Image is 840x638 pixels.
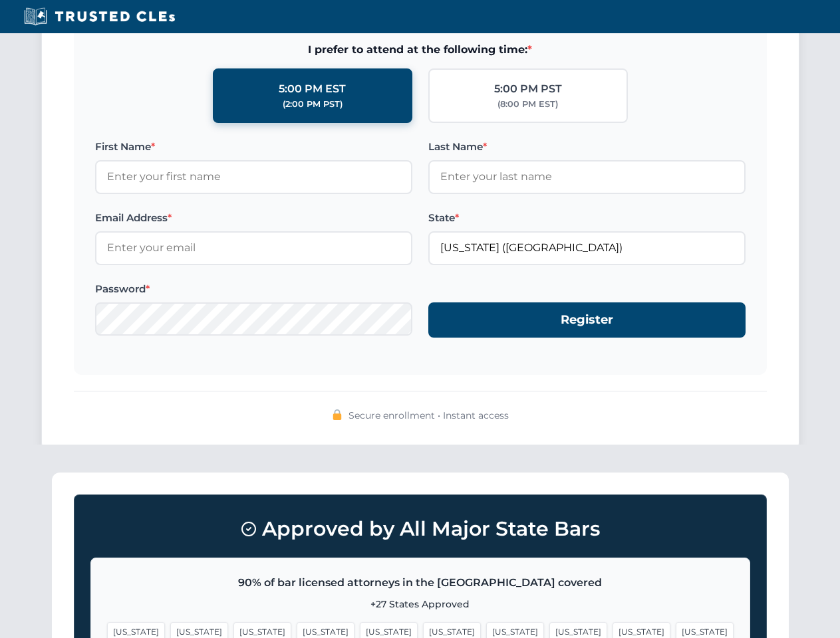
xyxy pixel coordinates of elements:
[95,210,412,226] label: Email Address
[279,80,346,98] div: 5:00 PM EST
[95,139,412,155] label: First Name
[20,7,179,27] img: Trusted CLEs
[349,408,509,423] span: Secure enrollment • Instant access
[428,302,746,338] button: Register
[428,210,746,226] label: State
[428,139,746,155] label: Last Name
[283,98,343,111] div: (2:00 PM PST)
[95,160,412,193] input: Enter your first name
[90,511,750,547] h3: Approved by All Major State Bars
[428,160,746,193] input: Enter your last name
[428,231,746,265] input: Florida (FL)
[332,409,343,420] img: 🔒
[95,231,412,265] input: Enter your email
[95,41,746,58] span: I prefer to attend at the following time:
[494,80,562,98] div: 5:00 PM PST
[107,574,734,591] p: 90% of bar licensed attorneys in the [GEOGRAPHIC_DATA] covered
[497,98,558,111] div: (8:00 PM EST)
[95,281,412,297] label: Password
[107,597,734,611] p: +27 States Approved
